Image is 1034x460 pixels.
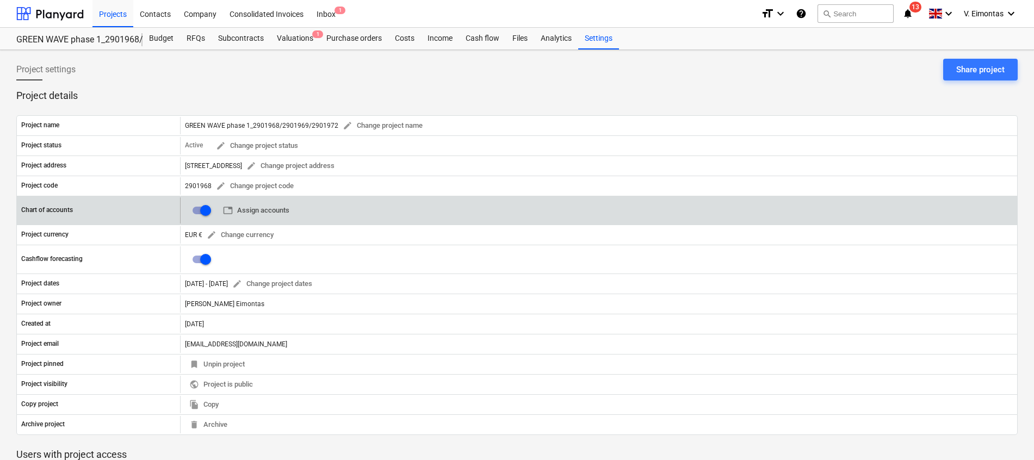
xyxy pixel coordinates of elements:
[185,178,298,195] div: 2901968
[216,181,226,191] span: edit
[189,400,199,409] span: file_copy
[189,380,199,389] span: public
[421,28,459,49] a: Income
[180,335,1017,353] div: [EMAIL_ADDRESS][DOMAIN_NAME]
[388,28,421,49] a: Costs
[180,315,1017,333] div: [DATE]
[270,28,320,49] a: Valuations1
[223,206,233,215] span: table
[232,279,242,289] span: edit
[246,161,256,171] span: edit
[223,204,289,217] span: Assign accounts
[320,28,388,49] a: Purchase orders
[21,161,66,170] p: Project address
[343,120,423,132] span: Change project name
[21,254,83,264] p: Cashflow forecasting
[242,158,339,175] button: Change project address
[189,358,245,371] span: Unpin project
[189,419,227,431] span: Archive
[232,278,312,290] span: Change project dates
[796,7,807,20] i: Knowledge base
[185,417,232,433] button: Archive
[909,2,921,13] span: 13
[943,59,1018,80] button: Share project
[185,158,339,175] div: [STREET_ADDRESS]
[21,359,64,369] p: Project pinned
[207,229,274,241] span: Change currency
[980,408,1034,460] iframe: Chat Widget
[338,117,427,134] button: Change project name
[459,28,506,49] a: Cash flow
[774,7,787,20] i: keyboard_arrow_down
[189,378,253,391] span: Project is public
[185,396,223,413] button: Copy
[16,63,76,76] span: Project settings
[189,399,219,411] span: Copy
[16,34,129,46] div: GREEN WAVE phase 1_2901968/2901969/2901972
[185,117,427,134] div: GREEN WAVE phase 1_2901968/2901969/2901972
[1005,7,1018,20] i: keyboard_arrow_down
[219,202,294,219] button: Assign accounts
[21,299,61,308] p: Project owner
[761,7,774,20] i: format_size
[21,141,61,150] p: Project status
[506,28,534,49] a: Files
[335,7,345,14] span: 1
[21,380,67,389] p: Project visibility
[202,227,278,244] button: Change currency
[207,230,216,240] span: edit
[185,376,257,393] button: Project is public
[180,295,1017,313] div: [PERSON_NAME] Eimontas
[956,63,1005,77] div: Share project
[21,121,59,130] p: Project name
[143,28,180,49] a: Budget
[246,160,335,172] span: Change project address
[270,28,320,49] div: Valuations
[185,231,202,238] span: EUR €
[343,121,352,130] span: edit
[216,140,298,152] span: Change project status
[818,4,894,23] button: Search
[21,181,58,190] p: Project code
[189,420,199,430] span: delete
[212,138,302,154] button: Change project status
[216,180,294,192] span: Change project code
[942,7,955,20] i: keyboard_arrow_down
[228,276,317,293] button: Change project dates
[21,206,73,215] p: Chart of accounts
[21,400,58,409] p: Copy project
[964,9,1004,18] span: V. Eimontas
[21,339,59,349] p: Project email
[185,141,203,150] p: Active
[189,359,199,369] span: bookmark
[212,28,270,49] a: Subcontracts
[534,28,578,49] a: Analytics
[185,280,228,288] div: [DATE] - [DATE]
[578,28,619,49] a: Settings
[216,141,226,151] span: edit
[212,178,298,195] button: Change project code
[21,420,65,429] p: Archive project
[312,30,323,38] span: 1
[21,230,69,239] p: Project currency
[16,89,1018,102] p: Project details
[185,356,249,373] button: Unpin project
[180,28,212,49] a: RFQs
[902,7,913,20] i: notifications
[21,279,59,288] p: Project dates
[21,319,51,328] p: Created at
[822,9,831,18] span: search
